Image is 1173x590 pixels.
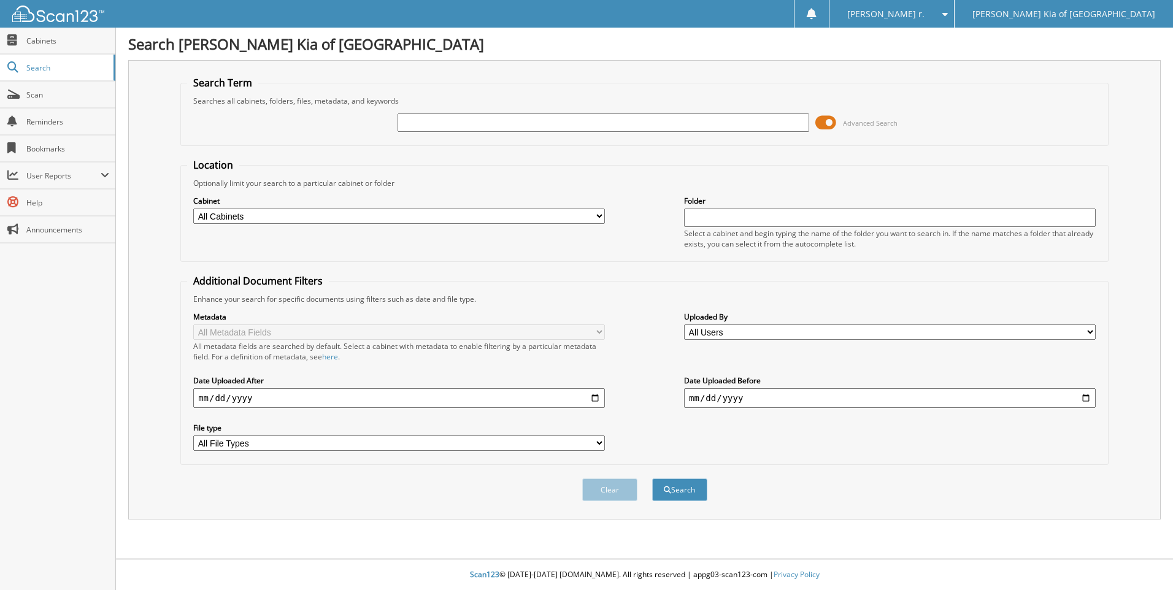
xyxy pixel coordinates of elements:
[26,90,109,100] span: Scan
[26,63,107,73] span: Search
[193,341,605,362] div: All metadata fields are searched by default. Select a cabinet with metadata to enable filtering b...
[26,197,109,208] span: Help
[193,423,605,433] label: File type
[843,118,898,128] span: Advanced Search
[652,478,707,501] button: Search
[187,76,258,90] legend: Search Term
[582,478,637,501] button: Clear
[847,10,925,18] span: [PERSON_NAME] r.
[193,196,605,206] label: Cabinet
[187,178,1102,188] div: Optionally limit your search to a particular cabinet or folder
[684,388,1096,408] input: end
[972,10,1155,18] span: [PERSON_NAME] Kia of [GEOGRAPHIC_DATA]
[193,312,605,322] label: Metadata
[187,158,239,172] legend: Location
[193,375,605,386] label: Date Uploaded After
[26,36,109,46] span: Cabinets
[322,351,338,362] a: here
[684,312,1096,322] label: Uploaded By
[684,228,1096,249] div: Select a cabinet and begin typing the name of the folder you want to search in. If the name match...
[1112,531,1173,590] iframe: Chat Widget
[26,224,109,235] span: Announcements
[193,388,605,408] input: start
[774,569,820,580] a: Privacy Policy
[684,196,1096,206] label: Folder
[128,34,1161,54] h1: Search [PERSON_NAME] Kia of [GEOGRAPHIC_DATA]
[26,170,101,181] span: User Reports
[187,294,1102,304] div: Enhance your search for specific documents using filters such as date and file type.
[470,569,499,580] span: Scan123
[26,144,109,154] span: Bookmarks
[187,96,1102,106] div: Searches all cabinets, folders, files, metadata, and keywords
[116,560,1173,590] div: © [DATE]-[DATE] [DOMAIN_NAME]. All rights reserved | appg03-scan123-com |
[684,375,1096,386] label: Date Uploaded Before
[187,274,329,288] legend: Additional Document Filters
[26,117,109,127] span: Reminders
[12,6,104,22] img: scan123-logo-white.svg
